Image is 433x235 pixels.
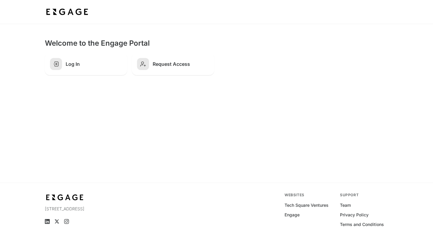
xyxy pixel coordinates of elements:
img: bdf1fb74-1727-4ba0-a5bd-bc74ae9fc70b.jpeg [45,193,85,202]
a: Engage [285,212,300,218]
div: Support [340,193,388,197]
h2: Request Access [153,61,209,67]
a: Privacy Policy [340,212,369,218]
h2: Log In [66,61,122,67]
a: LinkedIn [45,219,50,224]
a: Team [340,202,351,208]
a: Instagram [64,219,69,224]
a: Log In [45,53,127,75]
img: bdf1fb74-1727-4ba0-a5bd-bc74ae9fc70b.jpeg [45,7,89,17]
a: Request Access [132,53,214,75]
a: X (Twitter) [55,219,59,224]
ul: Social media [45,219,149,224]
a: Tech Square Ventures [285,202,329,208]
p: [STREET_ADDRESS] [45,206,149,212]
a: Terms and Conditions [340,221,384,227]
h2: Welcome to the Engage Portal [45,38,388,48]
div: Websites [285,193,333,197]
